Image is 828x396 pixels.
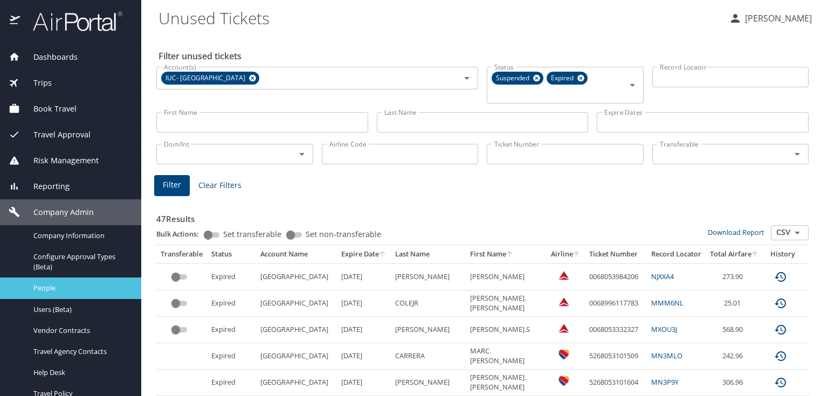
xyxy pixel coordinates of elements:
[256,245,337,263] th: Account Name
[625,78,640,93] button: Open
[20,129,91,141] span: Travel Approval
[706,290,763,317] td: 25.01
[20,155,99,166] span: Risk Management
[466,263,547,290] td: [PERSON_NAME]
[33,325,128,336] span: Vendor Contracts
[706,245,763,263] th: Total Airfare
[33,252,128,272] span: Configure Approval Types (Beta)
[156,206,809,225] h3: 47 Results
[585,343,647,370] td: 5268053101509
[158,47,811,65] h2: Filter unused tickets
[256,290,337,317] td: [GEOGRAPHIC_DATA]
[379,251,387,258] button: sort
[806,350,819,363] button: expand row
[161,249,203,259] div: Transferable
[706,343,763,370] td: 242.96
[459,71,474,86] button: Open
[306,231,381,238] span: Set non-transferable
[207,263,256,290] td: Expired
[466,317,547,343] td: [PERSON_NAME].S
[651,377,679,387] a: MN3P9Y
[585,317,647,343] td: 0068053332327
[706,317,763,343] td: 568.90
[651,298,684,308] a: MMM6NL
[20,180,70,192] span: Reporting
[207,317,256,343] td: Expired
[207,245,256,263] th: Status
[207,370,256,396] td: Expired
[294,147,309,162] button: Open
[585,290,647,317] td: 0068996117783
[256,370,337,396] td: [GEOGRAPHIC_DATA]
[585,245,647,263] th: Ticket Number
[337,245,391,263] th: Expire Date
[651,272,674,281] a: NJXXA4
[391,245,466,263] th: Last Name
[585,370,647,396] td: 5268053101604
[558,270,569,281] img: Delta Airlines
[207,343,256,370] td: Expired
[337,317,391,343] td: [DATE]
[647,245,706,263] th: Record Locator
[706,370,763,396] td: 306.96
[751,251,759,258] button: sort
[33,283,128,293] span: People
[391,263,466,290] td: [PERSON_NAME]
[337,290,391,317] td: [DATE]
[33,346,128,357] span: Travel Agency Contacts
[742,12,812,25] p: [PERSON_NAME]
[547,73,580,84] span: Expired
[391,290,466,317] td: COLEJR
[466,290,547,317] td: [PERSON_NAME].[PERSON_NAME]
[708,227,764,237] a: Download Report
[806,270,819,283] button: expand row
[391,370,466,396] td: [PERSON_NAME]
[194,176,246,196] button: Clear Filters
[466,343,547,370] td: MARC.[PERSON_NAME]
[156,229,208,239] p: Bulk Actions:
[763,245,802,263] th: History
[573,251,581,258] button: sort
[207,290,256,317] td: Expired
[492,73,536,84] span: Suspended
[20,51,78,63] span: Dashboards
[161,72,259,85] div: IUC- [GEOGRAPHIC_DATA]
[33,231,128,241] span: Company Information
[547,245,585,263] th: Airline
[506,251,514,258] button: sort
[198,179,241,192] span: Clear Filters
[158,1,720,34] h1: Unused Tickets
[256,317,337,343] td: [GEOGRAPHIC_DATA]
[790,225,805,240] button: Open
[651,324,677,334] a: MXOU3J
[337,263,391,290] td: [DATE]
[547,72,588,85] div: Expired
[20,103,77,115] span: Book Travel
[154,175,190,196] button: Filter
[163,178,181,192] span: Filter
[223,231,281,238] span: Set transferable
[651,351,682,360] a: MN3MLO
[161,73,252,84] span: IUC- [GEOGRAPHIC_DATA]
[256,343,337,370] td: [GEOGRAPHIC_DATA]
[33,367,128,378] span: Help Desk
[790,147,805,162] button: Open
[391,317,466,343] td: [PERSON_NAME]
[706,263,763,290] td: 273.90
[466,370,547,396] td: [PERSON_NAME].[PERSON_NAME]
[585,263,647,290] td: 0068053984206
[21,11,122,32] img: airportal-logo.png
[337,370,391,396] td: [DATE]
[806,376,819,389] button: expand row
[391,343,466,370] td: CARRERA
[558,296,569,307] img: Delta Airlines
[337,343,391,370] td: [DATE]
[806,323,819,336] button: expand row
[558,376,569,386] img: Southwest Airlines
[492,72,543,85] div: Suspended
[33,304,128,315] span: Users (Beta)
[10,11,21,32] img: icon-airportal.png
[724,9,816,28] button: [PERSON_NAME]
[806,297,819,310] button: expand row
[20,77,52,89] span: Trips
